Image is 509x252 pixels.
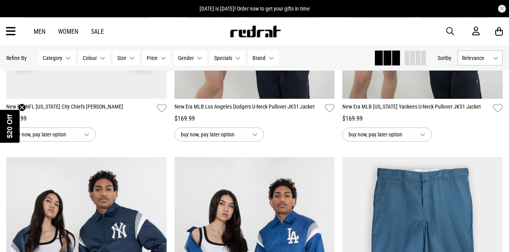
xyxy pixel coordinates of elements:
p: Refine By [6,55,27,61]
img: Redrat logo [229,25,281,37]
a: Sale [91,28,104,35]
button: Sortby [438,53,451,63]
button: Open LiveChat chat widget [6,3,30,27]
button: Relevance [458,51,503,65]
span: Colour [83,55,97,61]
span: Gender [178,55,194,61]
span: by [446,55,451,61]
button: Category [38,51,75,65]
a: New Era NFL [US_STATE] City Chiefs [PERSON_NAME] [6,103,154,114]
div: $169.99 [175,114,335,123]
a: New Era MLB Los Angeles Dodgers U-Neck Pullover JK51 Jacket [175,103,322,114]
span: buy now, pay later option [349,130,414,139]
button: Size [113,51,139,65]
span: buy now, pay later option [13,130,78,139]
button: buy now, pay later option [6,127,96,141]
span: Category [43,55,62,61]
button: Specials [210,51,245,65]
span: Relevance [462,55,490,61]
span: buy now, pay later option [181,130,246,139]
button: Price [142,51,171,65]
div: $169.99 [342,114,503,123]
button: buy now, pay later option [175,127,264,141]
button: Gender [174,51,207,65]
button: Brand [248,51,278,65]
button: buy now, pay later option [342,127,432,141]
span: [DATE] is [DATE]! Order now to get your gifts in time [200,5,310,12]
a: Women [58,28,78,35]
span: Size [117,55,126,61]
span: $20 Off [6,114,14,138]
span: Specials [214,55,232,61]
div: $189.99 [6,114,167,123]
span: Price [147,55,158,61]
a: New Era MLB [US_STATE] Yankees U-Neck Pullover JK51 Jacket [342,103,490,114]
a: Men [34,28,45,35]
button: Colour [78,51,110,65]
button: Close teaser [18,103,26,111]
span: Brand [253,55,265,61]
